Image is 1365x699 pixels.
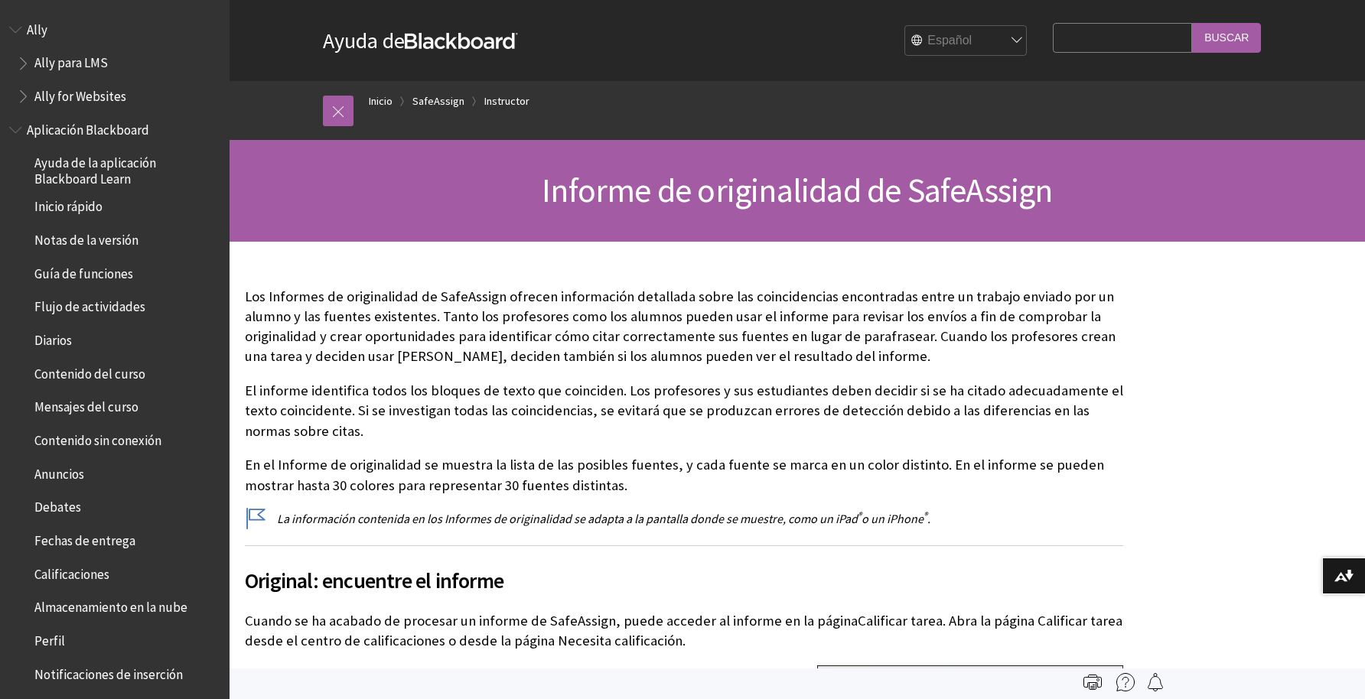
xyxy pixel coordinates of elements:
[34,561,109,582] span: Calificaciones
[484,92,529,111] a: Instructor
[369,92,393,111] a: Inicio
[245,611,1123,651] p: Cuando se ha acabado de procesar un informe de SafeAssign, puede acceder al informe en la páginaC...
[34,595,187,616] span: Almacenamiento en la nube
[1146,673,1165,691] img: Follow this page
[1192,23,1261,53] input: Buscar
[412,92,464,111] a: SafeAssign
[34,461,84,482] span: Anuncios
[27,17,47,37] span: Ally
[1116,673,1135,691] img: More help
[245,545,1123,597] h2: Original: encuentre el informe
[858,509,862,521] sup: ®
[245,455,1123,495] p: En el Informe de originalidad se muestra la lista de las posibles fuentes, y cada fuente se marca...
[924,509,927,521] sup: ®
[245,510,1123,527] p: La información contenida en los Informes de originalidad se adapta a la pantalla donde se muestre...
[34,395,138,415] span: Mensajes del curso
[34,528,135,548] span: Fechas de entrega
[245,381,1123,441] p: El informe identifica todos los bloques de texto que coinciden. Los profesores y sus estudiantes ...
[34,294,145,315] span: Flujo de actividades
[34,495,81,515] span: Debates
[1083,673,1102,691] img: Print
[405,33,518,49] strong: Blackboard
[34,628,65,649] span: Perfil
[542,169,1052,211] span: Informe de originalidad de SafeAssign
[34,227,138,248] span: Notas de la versión
[27,117,149,138] span: Aplicación Blackboard
[34,327,72,348] span: Diarios
[323,27,518,54] a: Ayuda deBlackboard
[34,428,161,448] span: Contenido sin conexión
[34,662,183,682] span: Notificaciones de inserción
[9,17,220,109] nav: Book outline for Anthology Ally Help
[34,261,133,281] span: Guía de funciones
[245,287,1123,367] p: Los Informes de originalidad de SafeAssign ofrecen información detallada sobre las coincidencias ...
[905,26,1028,57] select: Site Language Selector
[34,83,126,104] span: Ally for Websites
[34,50,108,71] span: Ally para LMS
[34,194,103,215] span: Inicio rápido
[34,151,219,187] span: Ayuda de la aplicación Blackboard Learn
[34,361,145,382] span: Contenido del curso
